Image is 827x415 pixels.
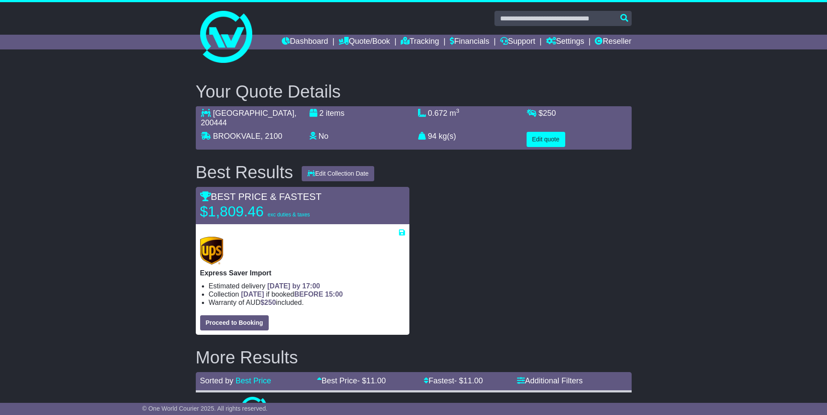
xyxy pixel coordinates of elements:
[517,376,583,385] a: Additional Filters
[201,109,297,127] span: , 200444
[454,376,483,385] span: - $
[463,376,483,385] span: 11.00
[500,35,535,49] a: Support
[439,132,456,141] span: kg(s)
[213,109,294,118] span: [GEOGRAPHIC_DATA]
[366,376,386,385] span: 11.00
[326,109,345,118] span: items
[209,290,405,298] li: Collection
[319,132,329,141] span: No
[456,108,460,114] sup: 3
[543,109,556,118] span: 250
[539,109,556,118] span: $
[317,376,386,385] a: Best Price- $11.00
[527,132,565,147] button: Edit quote
[320,109,324,118] span: 2
[267,282,320,290] span: [DATE] by 17:00
[260,132,282,141] span: , 2100
[142,405,268,412] span: © One World Courier 2025. All rights reserved.
[200,191,322,202] span: BEST PRICE & FASTEST
[241,291,343,298] span: if booked
[450,35,489,49] a: Financials
[302,166,374,181] button: Edit Collection Date
[325,291,343,298] span: 15:00
[595,35,631,49] a: Reseller
[209,298,405,307] li: Warranty of AUD included.
[264,299,276,306] span: 250
[200,269,405,277] p: Express Saver Import
[196,82,632,101] h2: Your Quote Details
[294,291,323,298] span: BEFORE
[209,282,405,290] li: Estimated delivery
[260,299,276,306] span: $
[428,132,437,141] span: 94
[236,376,271,385] a: Best Price
[200,203,310,220] p: $1,809.46
[191,163,298,182] div: Best Results
[196,348,632,367] h2: More Results
[339,35,390,49] a: Quote/Book
[213,132,261,141] span: BROOKVALE
[282,35,328,49] a: Dashboard
[267,212,310,218] span: exc duties & taxes
[200,315,269,330] button: Proceed to Booking
[200,376,234,385] span: Sorted by
[401,35,439,49] a: Tracking
[241,291,264,298] span: [DATE]
[428,109,448,118] span: 0.672
[357,376,386,385] span: - $
[450,109,460,118] span: m
[200,237,224,265] img: UPS (new): Express Saver Import
[424,376,483,385] a: Fastest- $11.00
[546,35,584,49] a: Settings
